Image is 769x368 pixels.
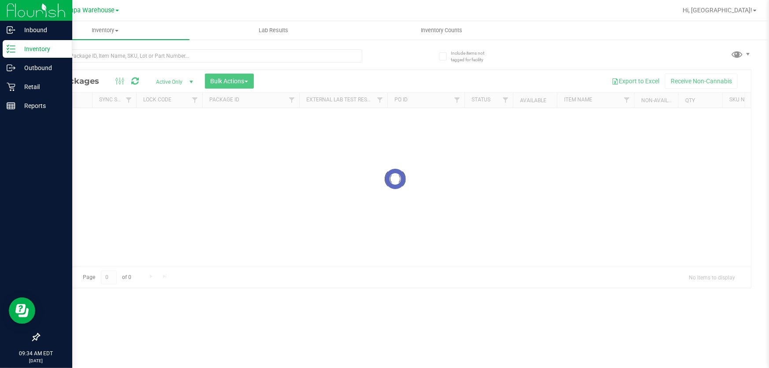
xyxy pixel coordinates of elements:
span: Inventory Counts [409,26,475,34]
a: Inventory Counts [358,21,526,40]
p: 09:34 AM EDT [4,349,68,357]
p: [DATE] [4,357,68,364]
p: Retail [15,82,68,92]
inline-svg: Retail [7,82,15,91]
inline-svg: Inbound [7,26,15,34]
p: Inventory [15,44,68,54]
inline-svg: Reports [7,101,15,110]
iframe: Resource center [9,297,35,324]
p: Outbound [15,63,68,73]
a: Inventory [21,21,189,40]
span: Inventory [21,26,189,34]
inline-svg: Inventory [7,45,15,53]
p: Inbound [15,25,68,35]
inline-svg: Outbound [7,63,15,72]
span: Lab Results [247,26,300,34]
input: Search Package ID, Item Name, SKU, Lot or Part Number... [39,49,362,63]
span: Hi, [GEOGRAPHIC_DATA]! [683,7,752,14]
span: Include items not tagged for facility [451,50,495,63]
a: Lab Results [189,21,358,40]
p: Reports [15,100,68,111]
span: Tampa Warehouse [61,7,115,14]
